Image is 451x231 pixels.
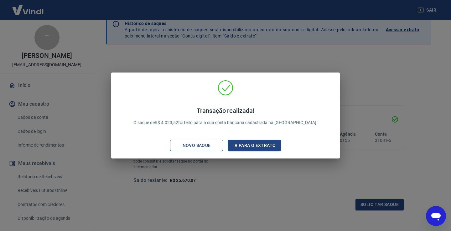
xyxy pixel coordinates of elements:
[133,107,318,114] h4: Transação realizada!
[170,140,223,151] button: Novo saque
[133,107,318,126] p: O saque de R$ 4.023,52 foi feito para a sua conta bancária cadastrada na [GEOGRAPHIC_DATA].
[426,206,446,226] iframe: Botão para abrir a janela de mensagens
[228,140,281,151] button: Ir para o extrato
[175,142,218,149] div: Novo saque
